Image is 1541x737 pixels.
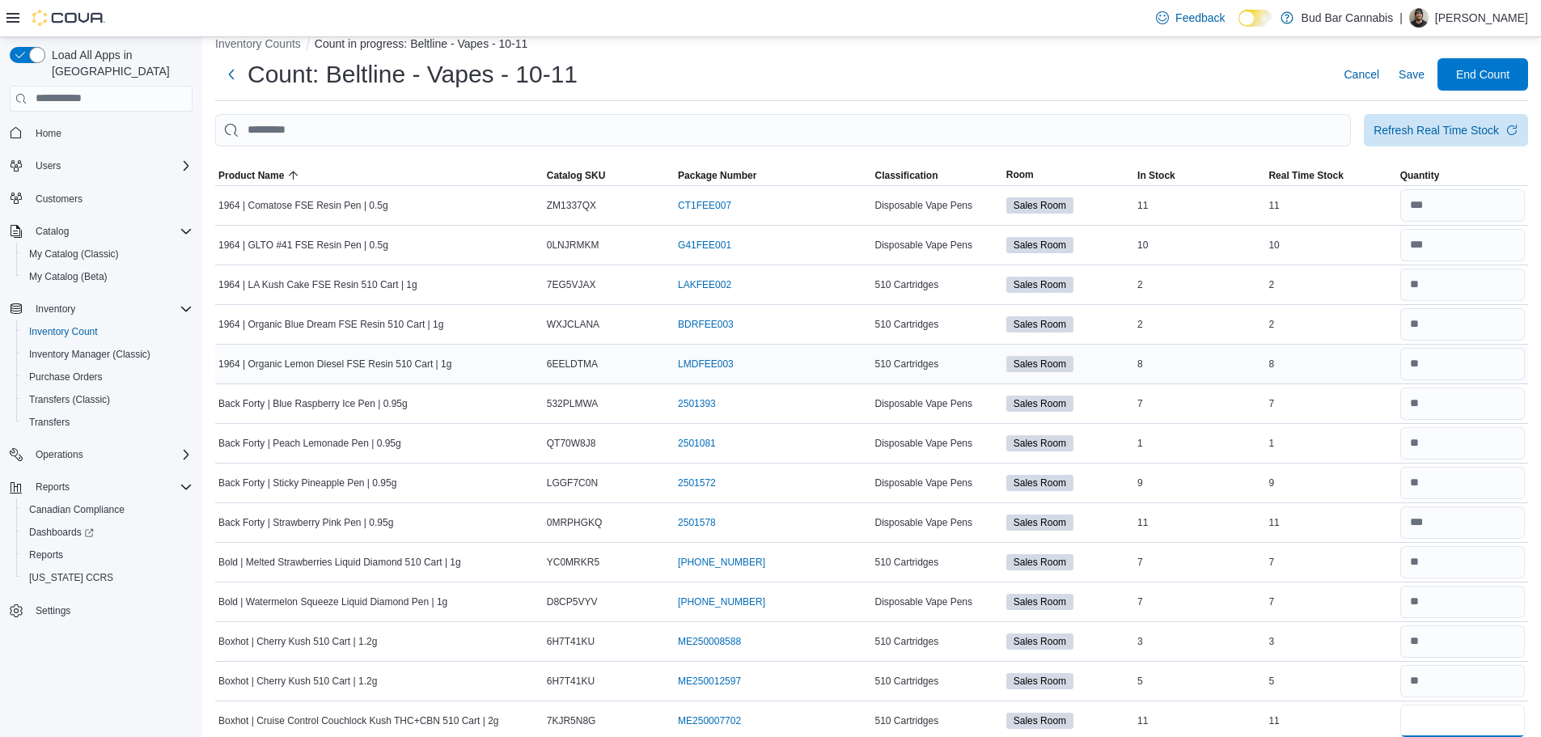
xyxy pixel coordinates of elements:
[1014,357,1066,371] span: Sales Room
[29,445,90,464] button: Operations
[29,393,110,406] span: Transfers (Classic)
[16,265,199,288] button: My Catalog (Beta)
[36,481,70,493] span: Reports
[1435,8,1528,28] p: [PERSON_NAME]
[874,595,972,608] span: Disposable Vape Pens
[1268,169,1343,182] span: Real Time Stock
[871,166,1002,185] button: Classification
[675,166,871,185] button: Package Number
[16,366,199,388] button: Purchase Orders
[23,523,100,542] a: Dashboards
[36,303,75,316] span: Inventory
[547,278,596,291] span: 7EG5VJAX
[1014,515,1066,530] span: Sales Room
[215,37,301,50] button: Inventory Counts
[215,36,1528,55] nav: An example of EuiBreadcrumbs
[678,358,734,371] a: LMDFEE003
[23,244,125,264] a: My Catalog (Classic)
[1006,316,1073,332] span: Sales Room
[29,503,125,516] span: Canadian Compliance
[23,523,193,542] span: Dashboards
[874,437,972,450] span: Disposable Vape Pens
[547,635,595,648] span: 6H7T41KU
[678,675,741,688] a: ME250012597
[29,299,193,319] span: Inventory
[874,239,972,252] span: Disposable Vape Pens
[29,156,67,176] button: Users
[29,477,193,497] span: Reports
[23,390,193,409] span: Transfers (Classic)
[3,476,199,498] button: Reports
[16,243,199,265] button: My Catalog (Classic)
[678,556,765,569] a: [PHONE_NUMBER]
[218,358,451,371] span: 1964 | Organic Lemon Diesel FSE Resin 510 Cart | 1g
[547,477,598,489] span: LGGF7C0N
[23,322,104,341] a: Inventory Count
[1006,396,1073,412] span: Sales Room
[16,498,199,521] button: Canadian Compliance
[1006,594,1073,610] span: Sales Room
[1265,473,1396,493] div: 9
[678,516,716,529] a: 2501578
[23,367,109,387] a: Purchase Orders
[29,299,82,319] button: Inventory
[547,199,596,212] span: ZM1337QX
[874,278,938,291] span: 510 Cartridges
[1149,2,1231,34] a: Feedback
[678,397,716,410] a: 2501393
[23,500,193,519] span: Canadian Compliance
[29,348,150,361] span: Inventory Manager (Classic)
[29,248,119,260] span: My Catalog (Classic)
[218,199,388,212] span: 1964 | Comatose FSE Resin Pen | 0.5g
[1134,473,1265,493] div: 9
[1399,66,1425,83] span: Save
[678,199,731,212] a: CT1FEE007
[218,556,461,569] span: Bold | Melted Strawberries Liquid Diamond 510 Cart | 1g
[1134,592,1265,612] div: 7
[1265,166,1396,185] button: Real Time Stock
[16,521,199,544] a: Dashboards
[1134,315,1265,334] div: 2
[3,220,199,243] button: Catalog
[29,156,193,176] span: Users
[874,318,938,331] span: 510 Cartridges
[1437,58,1528,91] button: End Count
[1337,58,1386,91] button: Cancel
[1265,592,1396,612] div: 7
[23,345,157,364] a: Inventory Manager (Classic)
[547,556,599,569] span: YC0MRKR5
[23,345,193,364] span: Inventory Manager (Classic)
[16,566,199,589] button: [US_STATE] CCRS
[874,199,972,212] span: Disposable Vape Pens
[218,714,499,727] span: Boxhot | Cruise Control Couchlock Kush THC+CBN 510 Cart | 2g
[1134,711,1265,731] div: 11
[547,397,599,410] span: 532PLMWA
[3,121,199,145] button: Home
[218,477,396,489] span: Back Forty | Sticky Pineapple Pen | 0.95g
[1364,114,1528,146] button: Refresh Real Time Stock
[547,239,599,252] span: 0LNJRMKM
[1014,555,1066,570] span: Sales Room
[1265,315,1396,334] div: 2
[1134,394,1265,413] div: 7
[1399,8,1403,28] p: |
[1265,354,1396,374] div: 8
[29,123,193,143] span: Home
[1265,235,1396,255] div: 10
[874,635,938,648] span: 510 Cartridges
[544,166,675,185] button: Catalog SKU
[1014,436,1066,451] span: Sales Room
[547,595,598,608] span: D8CP5VYV
[215,166,544,185] button: Product Name
[1456,66,1509,83] span: End Count
[23,267,193,286] span: My Catalog (Beta)
[1014,595,1066,609] span: Sales Room
[1014,674,1066,688] span: Sales Room
[1344,66,1379,83] span: Cancel
[16,320,199,343] button: Inventory Count
[29,222,193,241] span: Catalog
[29,549,63,561] span: Reports
[1134,166,1265,185] button: In Stock
[23,244,193,264] span: My Catalog (Classic)
[29,600,193,621] span: Settings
